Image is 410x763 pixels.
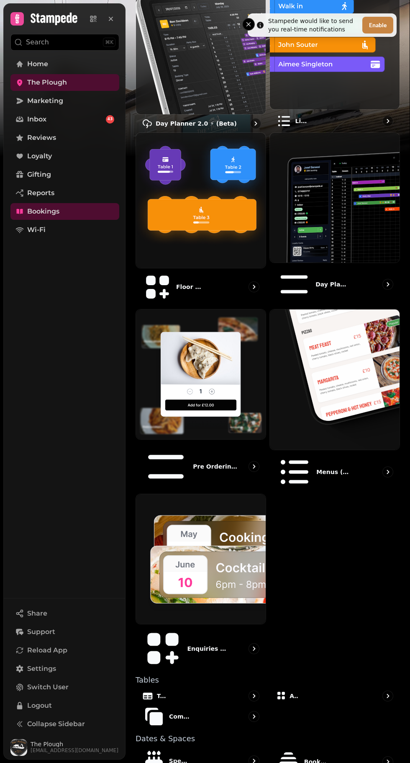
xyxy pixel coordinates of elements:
svg: go to [384,280,392,289]
svg: go to [384,117,392,125]
a: Wi-Fi [10,222,119,238]
button: Share [10,605,119,622]
a: Loyalty [10,148,119,165]
span: Collapse Sidebar [27,719,85,729]
img: Pre ordering (Coming soon) [136,309,266,439]
a: Reports [10,185,119,201]
svg: go to [250,283,258,291]
p: Menus (Coming soon) [316,468,351,476]
span: Reviews [27,133,56,143]
svg: go to [251,119,260,128]
button: User avatarThe Plough[EMAIL_ADDRESS][DOMAIN_NAME] [10,739,119,756]
img: User avatar [10,739,27,756]
a: Combinations [136,705,266,728]
a: Settings [10,660,119,677]
span: Reload App [27,645,67,655]
span: 43 [108,116,113,122]
p: Areas [290,692,298,700]
img: Menus (Coming soon) [270,309,400,450]
a: Gifting [10,166,119,183]
span: Loyalty [27,151,52,161]
a: Enquiries (Coming soon)Enquiries (Coming soon) [136,494,266,669]
span: Share [27,608,47,619]
p: Day Planner 2.0 ⚡ (Beta) [156,119,237,128]
button: Close toast [242,18,255,31]
p: Combinations [169,712,191,721]
svg: go to [250,692,258,700]
p: Pre ordering (Coming soon) [193,462,238,471]
span: Support [27,627,55,637]
svg: go to [384,468,392,476]
a: Home [10,56,119,72]
img: Enquiries (Coming soon) [136,494,266,624]
a: Pre ordering (Coming soon)Pre ordering (Coming soon) [136,309,266,490]
svg: go to [250,462,258,471]
p: List view [295,117,310,125]
button: Reload App [10,642,119,659]
button: Switch User [10,679,119,696]
a: Areas [269,691,400,702]
p: Enquiries (Coming soon) [187,644,227,653]
a: Menus (Coming soon)Menus (Coming soon) [269,309,400,490]
p: Day planner (legacy) [315,280,350,289]
button: Support [10,624,119,640]
span: Reports [27,188,54,198]
span: Wi-Fi [27,225,46,235]
svg: go to [384,692,392,700]
div: ⌘K [103,38,115,47]
a: Marketing [10,93,119,109]
a: Tables [136,691,266,702]
button: Collapse Sidebar [10,716,119,732]
img: Floor Plans (beta) [136,133,266,268]
a: Bookings [10,203,119,220]
button: Enable [362,17,393,34]
p: Search [26,37,49,47]
a: Day planner (legacy)Day planner (legacy) [269,132,400,302]
span: Settings [27,664,56,674]
p: Dates & Spaces [136,735,400,742]
button: Search⌘K [10,34,119,51]
a: Floor Plans (beta)Floor Plans (beta) [136,132,266,302]
span: [EMAIL_ADDRESS][DOMAIN_NAME] [31,747,118,754]
span: Logout [27,701,52,711]
div: Stampede would like to send you real-time notifications [268,17,359,34]
a: Inbox43 [10,111,119,128]
p: Tables [136,676,400,684]
a: Reviews [10,129,119,146]
svg: go to [250,712,258,721]
a: The Plough [10,74,119,91]
span: Switch User [27,682,69,692]
span: Inbox [27,114,46,124]
span: Marketing [27,96,63,106]
span: Gifting [27,170,51,180]
span: Bookings [27,206,59,217]
span: The Plough [27,77,67,88]
span: Home [27,59,48,69]
p: Floor Plans (beta) [176,283,205,291]
span: The Plough [31,741,118,747]
img: Day planner (legacy) [270,133,400,263]
p: Tables [157,692,167,700]
svg: go to [250,644,258,653]
button: Logout [10,697,119,714]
